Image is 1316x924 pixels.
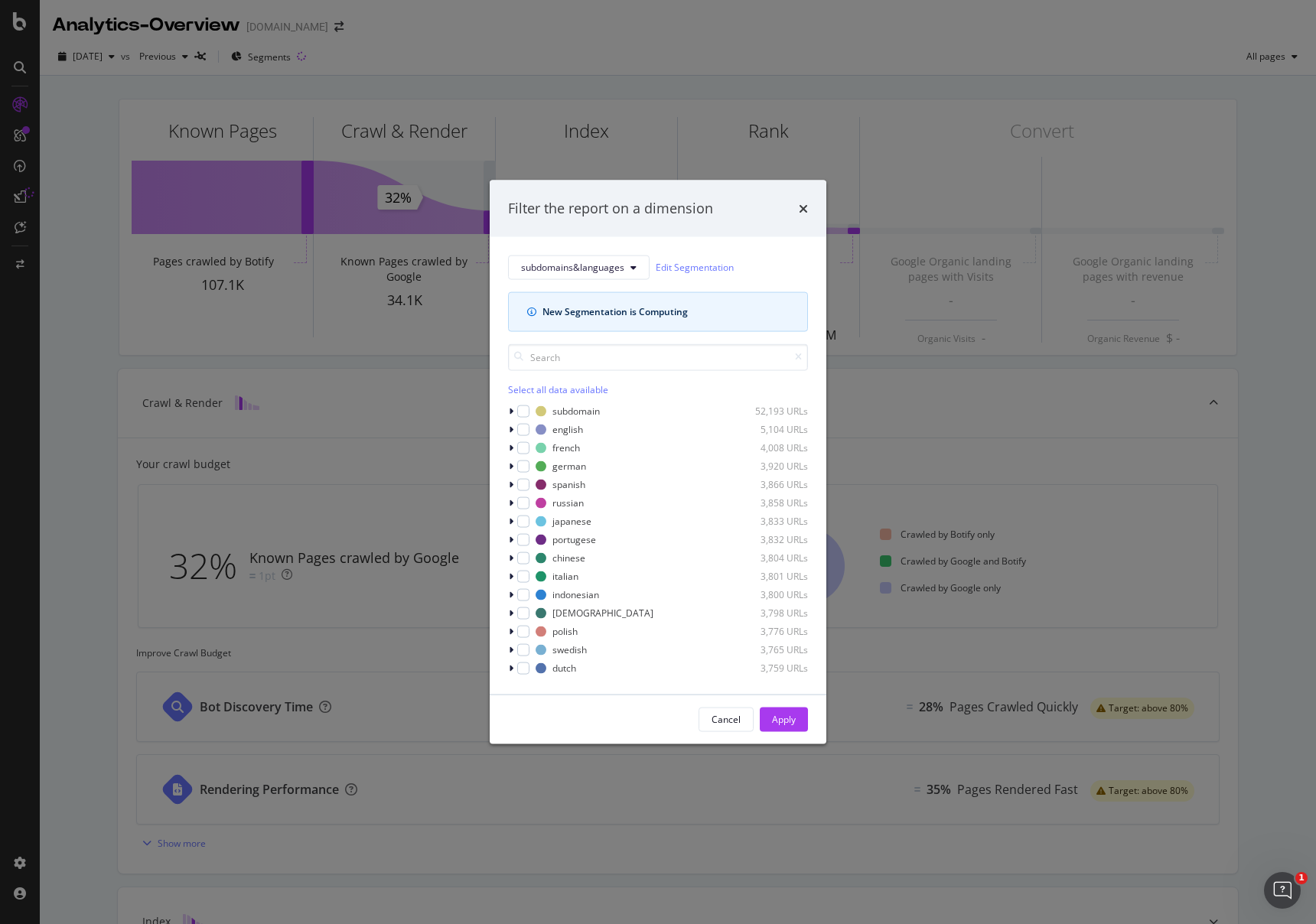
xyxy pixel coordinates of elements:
[733,588,808,601] div: 3,800 URLs
[733,662,808,675] div: 3,759 URLs
[733,643,808,656] div: 3,765 URLs
[552,478,585,491] div: spanish
[799,199,808,219] div: times
[552,460,586,473] div: german
[552,515,591,528] div: japanese
[552,496,584,509] div: russian
[552,423,583,436] div: english
[733,607,808,620] div: 3,798 URLs
[552,588,599,601] div: indonesian
[508,291,808,331] div: info banner
[733,515,808,528] div: 3,833 URLs
[733,533,808,546] div: 3,832 URLs
[699,707,754,731] button: Cancel
[772,713,796,726] div: Apply
[760,707,808,731] button: Apply
[552,441,580,454] div: french
[733,625,808,638] div: 3,776 URLs
[508,343,808,370] input: Search
[733,551,808,564] div: 3,804 URLs
[542,304,789,318] div: New Segmentation is Computing
[1264,872,1301,909] iframe: Intercom live chat
[552,533,596,546] div: portugese
[733,460,808,473] div: 3,920 URLs
[733,441,808,454] div: 4,008 URLs
[552,405,600,418] div: subdomain
[733,496,808,509] div: 3,858 URLs
[521,261,624,274] span: subdomains&languages
[712,713,741,726] div: Cancel
[656,259,734,275] a: Edit Segmentation
[552,551,585,564] div: chinese
[552,570,578,583] div: italian
[508,382,808,395] div: Select all data available
[508,199,713,219] div: Filter the report on a dimension
[733,570,808,583] div: 3,801 URLs
[552,662,576,675] div: dutch
[552,643,587,656] div: swedish
[733,478,808,491] div: 3,866 URLs
[733,405,808,418] div: 52,193 URLs
[733,423,808,436] div: 5,104 URLs
[552,607,653,620] div: [DEMOGRAPHIC_DATA]
[490,181,826,744] div: modal
[552,625,578,638] div: polish
[508,255,650,279] button: subdomains&languages
[1295,872,1308,884] span: 1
